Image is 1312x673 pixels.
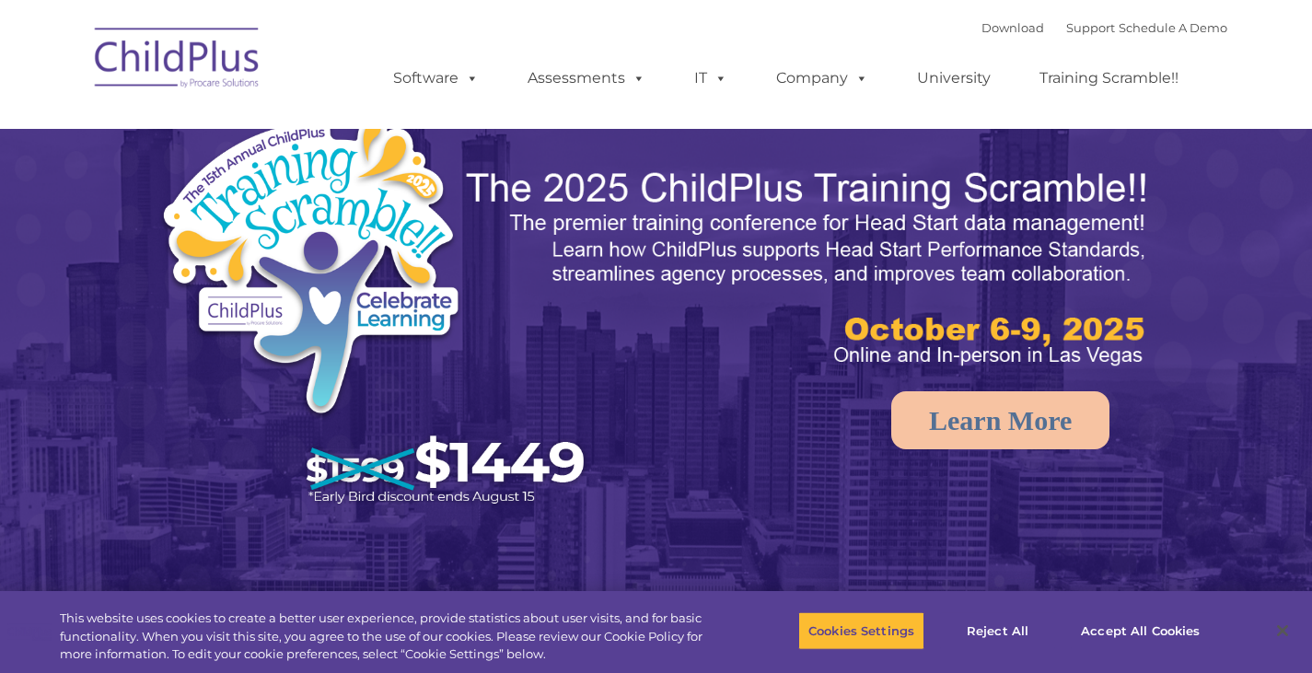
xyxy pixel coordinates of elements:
[758,60,887,97] a: Company
[1119,20,1227,35] a: Schedule A Demo
[1021,60,1197,97] a: Training Scramble!!
[981,20,1044,35] a: Download
[86,15,270,107] img: ChildPlus by Procare Solutions
[899,60,1009,97] a: University
[375,60,497,97] a: Software
[256,197,334,211] span: Phone number
[256,122,312,135] span: Last name
[1066,20,1115,35] a: Support
[1262,610,1303,651] button: Close
[1071,611,1210,650] button: Accept All Cookies
[509,60,664,97] a: Assessments
[676,60,746,97] a: IT
[798,611,924,650] button: Cookies Settings
[60,609,722,664] div: This website uses cookies to create a better user experience, provide statistics about user visit...
[940,611,1055,650] button: Reject All
[891,391,1109,449] a: Learn More
[981,20,1227,35] font: |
